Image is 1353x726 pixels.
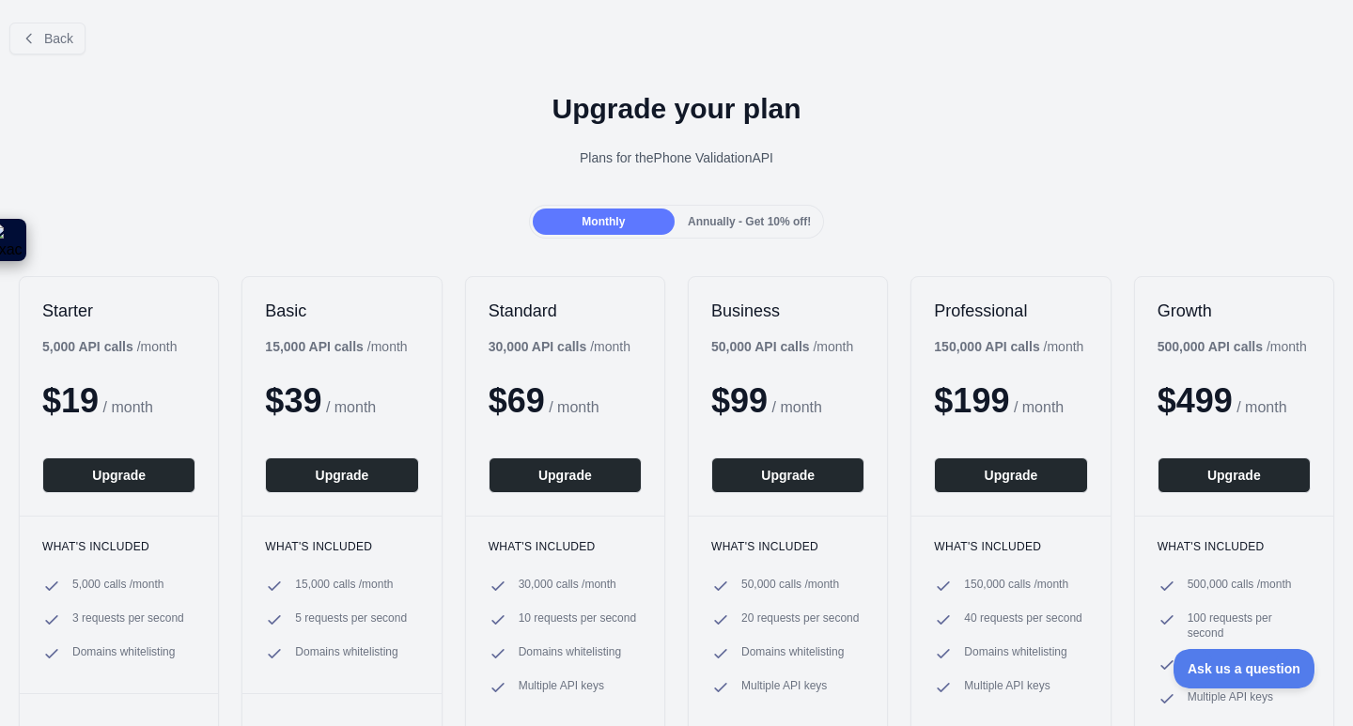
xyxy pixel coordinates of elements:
div: / month [489,337,630,356]
b: 150,000 API calls [934,339,1039,354]
b: 50,000 API calls [711,339,810,354]
b: 30,000 API calls [489,339,587,354]
h2: Business [711,300,864,322]
h2: Professional [934,300,1087,322]
span: $ 199 [934,381,1009,420]
div: / month [934,337,1083,356]
b: 500,000 API calls [1158,339,1263,354]
div: / month [1158,337,1307,356]
iframe: Toggle Customer Support [1174,649,1315,688]
h2: Standard [489,300,642,322]
h2: Growth [1158,300,1311,322]
span: $ 99 [711,381,768,420]
span: $ 499 [1158,381,1233,420]
span: $ 69 [489,381,545,420]
div: / month [711,337,853,356]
